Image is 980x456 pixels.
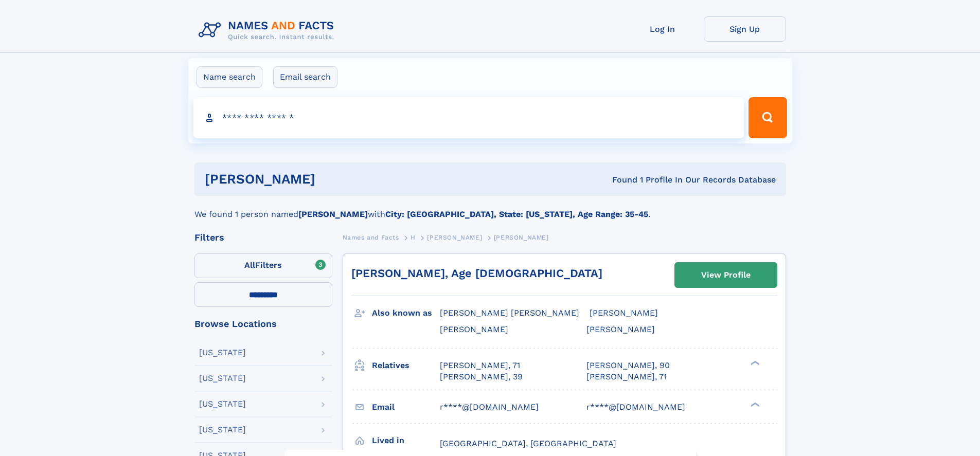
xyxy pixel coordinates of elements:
[749,97,787,138] button: Search Button
[586,371,667,382] a: [PERSON_NAME], 71
[440,371,523,382] a: [PERSON_NAME], 39
[440,360,520,371] a: [PERSON_NAME], 71
[411,231,416,244] a: H
[244,260,255,270] span: All
[411,234,416,241] span: H
[704,16,786,42] a: Sign Up
[748,401,760,408] div: ❯
[586,360,670,371] a: [PERSON_NAME], 90
[194,253,332,278] label: Filters
[440,324,508,334] span: [PERSON_NAME]
[440,308,579,318] span: [PERSON_NAME] [PERSON_NAME]
[205,173,464,186] h1: [PERSON_NAME]
[372,304,440,322] h3: Also known as
[197,66,262,88] label: Name search
[194,319,332,329] div: Browse Locations
[194,196,786,221] div: We found 1 person named with .
[494,234,549,241] span: [PERSON_NAME]
[193,97,744,138] input: search input
[199,400,246,408] div: [US_STATE]
[199,374,246,382] div: [US_STATE]
[385,209,648,219] b: City: [GEOGRAPHIC_DATA], State: [US_STATE], Age Range: 35-45
[194,233,332,242] div: Filters
[199,426,246,434] div: [US_STATE]
[343,231,399,244] a: Names and Facts
[427,234,482,241] span: [PERSON_NAME]
[372,432,440,449] h3: Lived in
[372,398,440,416] h3: Email
[586,324,655,334] span: [PERSON_NAME]
[351,267,602,280] a: [PERSON_NAME], Age [DEMOGRAPHIC_DATA]
[748,359,760,366] div: ❯
[194,16,343,44] img: Logo Names and Facts
[464,174,776,186] div: Found 1 Profile In Our Records Database
[427,231,482,244] a: [PERSON_NAME]
[372,357,440,374] h3: Relatives
[298,209,368,219] b: [PERSON_NAME]
[440,439,616,448] span: [GEOGRAPHIC_DATA], [GEOGRAPHIC_DATA]
[701,263,751,287] div: View Profile
[273,66,337,88] label: Email search
[199,349,246,357] div: [US_STATE]
[675,263,777,287] a: View Profile
[621,16,704,42] a: Log In
[590,308,658,318] span: [PERSON_NAME]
